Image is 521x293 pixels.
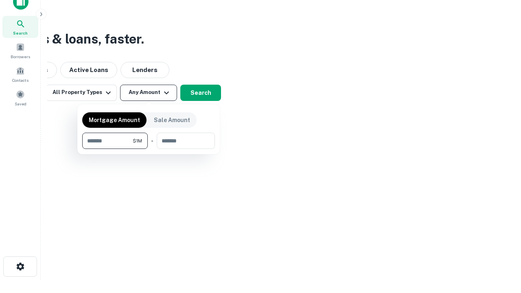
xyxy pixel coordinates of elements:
[89,116,140,125] p: Mortgage Amount
[133,137,142,144] span: $1M
[154,116,190,125] p: Sale Amount
[480,228,521,267] iframe: Chat Widget
[151,133,153,149] div: -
